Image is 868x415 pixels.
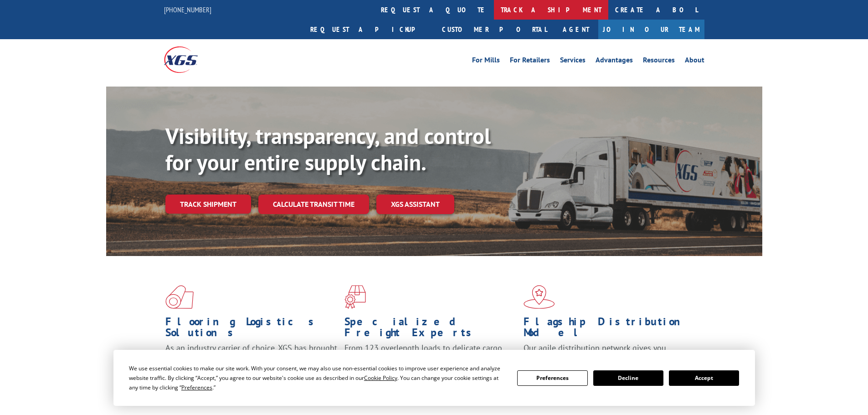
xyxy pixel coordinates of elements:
img: xgs-icon-focused-on-flooring-red [344,285,366,309]
span: Our agile distribution network gives you nationwide inventory management on demand. [524,343,691,364]
a: [PHONE_NUMBER] [164,5,211,14]
span: Preferences [181,384,212,391]
div: Cookie Consent Prompt [113,350,755,406]
a: XGS ASSISTANT [376,195,454,214]
a: Calculate transit time [258,195,369,214]
a: Join Our Team [598,20,704,39]
button: Accept [669,370,739,386]
p: From 123 overlength loads to delicate cargo, our experienced staff knows the best way to move you... [344,343,517,383]
a: Customer Portal [435,20,554,39]
a: Advantages [596,56,633,67]
button: Preferences [517,370,587,386]
a: Services [560,56,586,67]
a: Resources [643,56,675,67]
h1: Specialized Freight Experts [344,316,517,343]
img: xgs-icon-total-supply-chain-intelligence-red [165,285,194,309]
a: For Mills [472,56,500,67]
button: Decline [593,370,663,386]
span: Cookie Policy [364,374,397,382]
a: Track shipment [165,195,251,214]
b: Visibility, transparency, and control for your entire supply chain. [165,122,491,176]
div: We use essential cookies to make our site work. With your consent, we may also use non-essential ... [129,364,506,392]
h1: Flooring Logistics Solutions [165,316,338,343]
a: Agent [554,20,598,39]
a: About [685,56,704,67]
img: xgs-icon-flagship-distribution-model-red [524,285,555,309]
a: For Retailers [510,56,550,67]
h1: Flagship Distribution Model [524,316,696,343]
span: As an industry carrier of choice, XGS has brought innovation and dedication to flooring logistics... [165,343,337,375]
a: Request a pickup [303,20,435,39]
